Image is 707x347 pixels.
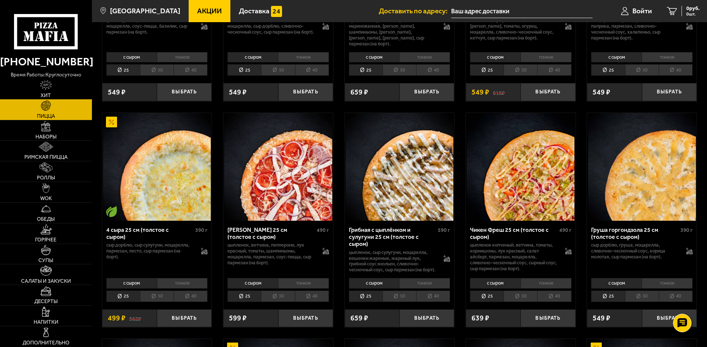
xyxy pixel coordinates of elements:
p: сыр дорблю, груша, моцарелла, сливочно-чесночный соус, корица молотая, сыр пармезан (на борт). [591,242,679,260]
li: 40 [295,64,329,76]
div: Груша горгондзола 25 см (толстое с сыром) [591,226,679,240]
span: Войти [632,7,652,14]
s: 562 ₽ [129,315,141,322]
img: Груша горгондзола 25 см (толстое с сыром) [588,113,696,221]
li: с сыром [591,278,642,288]
p: цыпленок, сыр сулугуни, моцарелла, вешенки жареные, жареный лук, грибной соус Жюльен, сливочно-че... [349,250,436,273]
li: тонкое [278,278,329,288]
img: Чикен Фреш 25 см (толстое с сыром) [467,113,574,221]
li: 30 [261,64,295,76]
span: Обеды [37,217,55,222]
p: креветка тигровая, паприка маринованная, [PERSON_NAME], шампиньоны, [PERSON_NAME], [PERSON_NAME],... [349,17,436,47]
span: Доставить по адресу: [379,7,451,14]
span: Роллы [37,175,55,181]
div: Грибная с цыплёнком и сулугуни 25 см (толстое с сыром) [349,226,436,247]
img: Петровская 25 см (толстое с сыром) [224,113,332,221]
button: Выбрать [278,309,333,327]
li: с сыром [227,278,278,288]
p: цыпленок копченый, томаты, моцарелла, сыр дорблю, сливочно-чесночный соус, сыр пармезан (на борт). [227,17,315,35]
p: цыпленок копченый, ветчина, томаты, корнишоны, лук красный, салат айсберг, пармезан, моцарелла, с... [470,242,557,272]
button: Выбрать [157,309,212,327]
li: 25 [591,291,625,302]
span: 549 ₽ [593,89,610,96]
span: WOK [40,196,52,201]
p: сыр дорблю, сыр сулугуни, моцарелла, пармезан, песто, сыр пармезан (на борт). [106,242,194,260]
span: 499 ₽ [108,315,126,322]
li: 40 [659,64,693,76]
a: Петровская 25 см (толстое с сыром) [223,113,333,221]
li: тонкое [157,278,208,288]
span: Хит [41,93,51,98]
li: 30 [382,291,416,302]
span: Напитки [34,320,58,325]
li: с сыром [106,52,157,62]
span: 549 ₽ [593,315,610,322]
input: Ваш адрес доставки [451,4,593,18]
li: с сыром [349,278,399,288]
span: Римская пицца [24,155,68,160]
li: 30 [625,64,659,76]
span: 490 г [559,227,572,233]
p: цыпленок, лук репчатый, [PERSON_NAME], томаты, огурец, моцарелла, сливочно-чесночный соус, кетчуп... [470,17,557,41]
button: Выбрать [521,83,575,101]
li: 40 [537,291,571,302]
span: 549 ₽ [471,89,489,96]
li: тонкое [278,52,329,62]
li: с сыром [349,52,399,62]
span: Салаты и закуски [21,279,71,284]
li: 25 [470,64,504,76]
span: Доставка [239,7,270,14]
li: 25 [227,291,261,302]
img: Грибная с цыплёнком и сулугуни 25 см (толстое с сыром) [346,113,453,221]
li: 40 [174,64,207,76]
li: с сыром [591,52,642,62]
span: 0 шт. [686,12,700,16]
li: с сыром [470,52,521,62]
span: 599 ₽ [229,315,247,322]
span: Дополнительно [23,340,69,346]
li: с сыром [106,278,157,288]
li: 25 [227,64,261,76]
li: 30 [504,64,537,76]
li: тонкое [157,52,208,62]
li: тонкое [642,52,693,62]
img: Вегетарианское блюдо [106,206,117,217]
span: 390 г [680,227,693,233]
li: тонкое [521,52,572,62]
span: 659 ₽ [350,315,368,322]
button: Выбрать [642,309,697,327]
span: 549 ₽ [229,89,247,96]
li: 40 [537,64,571,76]
p: цыпленок, ветчина, пепперони, лук красный, томаты, шампиньоны, моцарелла, пармезан, соус-пицца, с... [227,242,315,266]
span: 590 г [438,227,450,233]
span: [GEOGRAPHIC_DATA] [110,7,180,14]
div: 4 сыра 25 см (толстое с сыром) [106,226,194,240]
p: [PERSON_NAME], ветчина, шампиньоны, моцарелла, соус-пицца, базилик, сыр пармезан (на борт). [106,17,194,35]
li: 30 [382,64,416,76]
span: 659 ₽ [350,89,368,96]
li: с сыром [227,52,278,62]
li: 40 [416,64,450,76]
div: [PERSON_NAME] 25 см (толстое с сыром) [227,226,315,240]
li: 40 [416,291,450,302]
span: 549 ₽ [108,89,126,96]
p: пепперони, сыр Моцарелла, мед, паприка, пармезан, сливочно-чесночный соус, халапеньо, сыр пармеза... [591,17,679,41]
li: 30 [625,291,659,302]
span: 490 г [317,227,329,233]
span: Горячее [35,237,56,243]
li: 30 [261,291,295,302]
span: Акции [197,7,222,14]
li: тонкое [521,278,572,288]
span: Наборы [35,134,56,140]
img: 15daf4d41897b9f0e9f617042186c801.svg [271,6,282,17]
span: 390 г [195,227,207,233]
li: 40 [174,291,207,302]
a: Чикен Фреш 25 см (толстое с сыром) [466,113,576,221]
li: 25 [106,291,140,302]
span: 0 руб. [686,6,700,11]
li: 25 [106,64,140,76]
li: 25 [470,291,504,302]
li: 30 [140,291,174,302]
a: АкционныйВегетарианское блюдо4 сыра 25 см (толстое с сыром) [102,113,212,221]
li: тонкое [399,52,450,62]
